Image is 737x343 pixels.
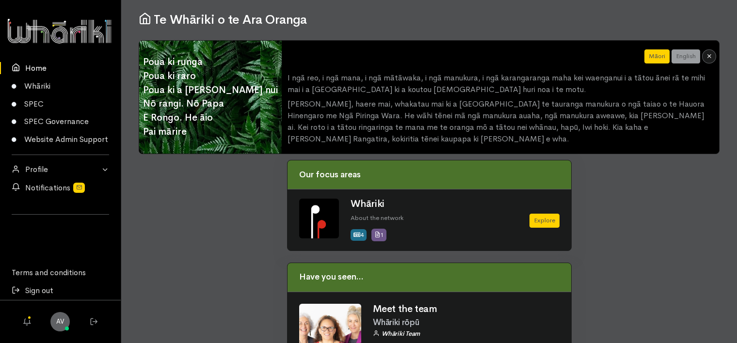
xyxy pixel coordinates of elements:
[41,220,80,233] iframe: LinkedIn Embedded Content
[139,51,282,143] span: Poua ki runga Poua ki raro Poua ki a [PERSON_NAME] nui Nō rangi. Nō Papa E Rongo. He āio Pai mārire
[139,12,720,27] h1: Te Whāriki o te Ara Oranga
[288,72,713,95] p: I ngā reo, i ngā mana, i ngā mātāwaka, i ngā manukura, i ngā karangaranga maha kei waenganui i a ...
[50,312,70,331] a: AV
[299,199,339,238] img: Whariki%20Icon_Icon_Tile.png
[288,98,713,145] p: [PERSON_NAME], haere mai, whakatau mai ki a [GEOGRAPHIC_DATA] te tauranga manukura o ngā taiao o ...
[288,160,571,189] div: Our focus areas
[529,214,560,228] a: Explore
[351,198,385,210] a: Whāriki
[644,49,670,63] button: Māori
[288,263,571,292] div: Have you seen...
[672,49,700,63] button: English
